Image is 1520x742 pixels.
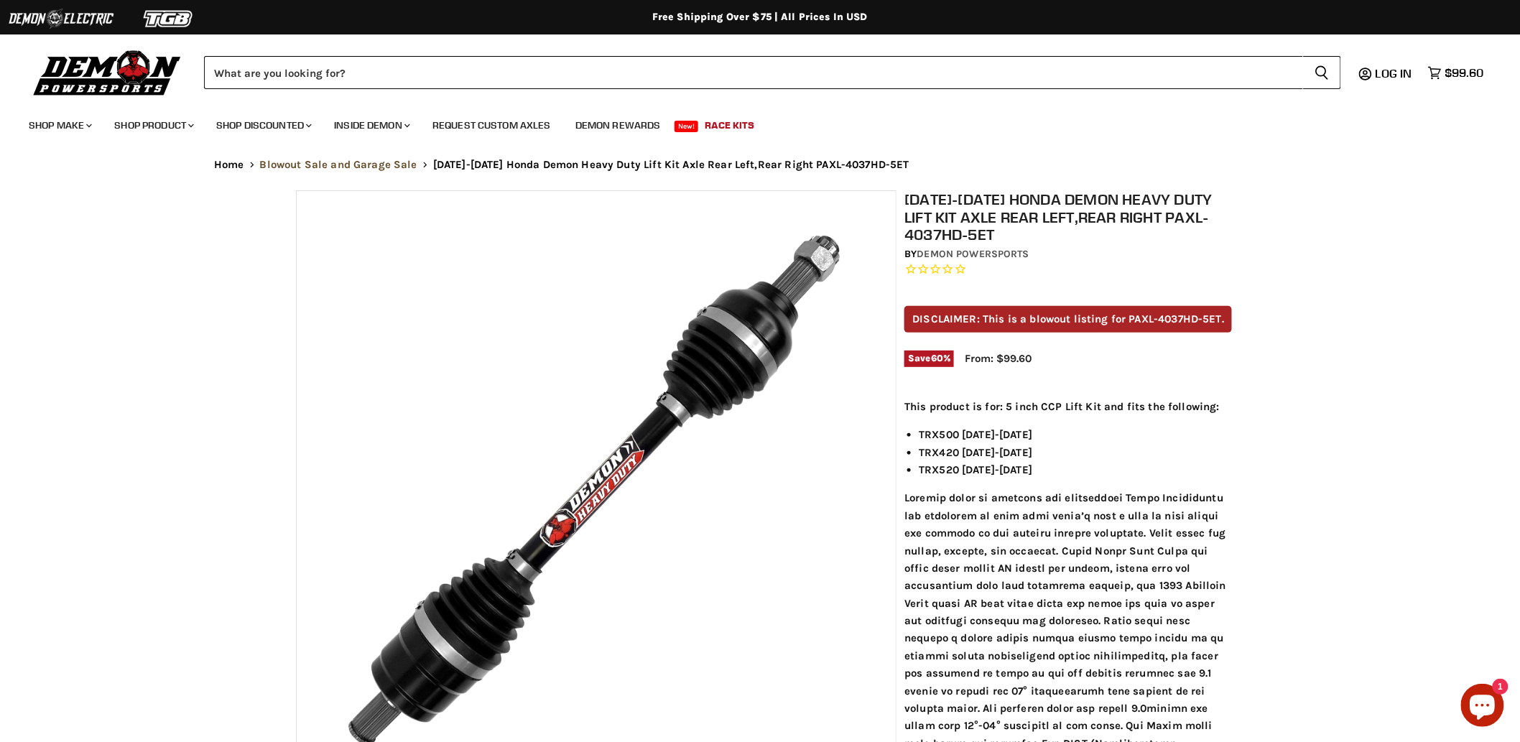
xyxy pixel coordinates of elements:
span: New! [675,121,699,132]
p: DISCLAIMER: This is a blowout listing for PAXL-4037HD-5ET. [904,306,1232,333]
a: Demon Rewards [565,111,672,140]
a: Shop Discounted [205,111,320,140]
span: Save % [904,351,954,366]
span: From: $99.60 [965,352,1032,365]
a: $99.60 [1421,62,1491,83]
p: This product is for: 5 inch CCP Lift Kit and fits the following: [904,398,1232,415]
span: Rated 0.0 out of 5 stars 0 reviews [904,262,1232,277]
img: Demon Electric Logo 2 [7,5,115,32]
a: Request Custom Axles [422,111,562,140]
a: Log in [1369,67,1421,80]
li: TRX420 [DATE]-[DATE] [919,444,1232,461]
inbox-online-store-chat: Shopify online store chat [1457,684,1509,731]
div: Free Shipping Over $75 | All Prices In USD [185,11,1335,24]
form: Product [204,56,1341,89]
a: Demon Powersports [917,248,1029,260]
a: Inside Demon [323,111,419,140]
span: [DATE]-[DATE] Honda Demon Heavy Duty Lift Kit Axle Rear Left,Rear Right PAXL-4037HD-5ET [433,159,909,171]
img: Demon Powersports [29,47,186,98]
li: TRX520 [DATE]-[DATE] [919,461,1232,478]
h1: [DATE]-[DATE] Honda Demon Heavy Duty Lift Kit Axle Rear Left,Rear Right PAXL-4037HD-5ET [904,190,1232,244]
a: Shop Product [103,111,203,140]
input: Search [204,56,1303,89]
span: Log in [1376,66,1412,80]
span: 60 [931,353,943,363]
button: Search [1303,56,1341,89]
nav: Breadcrumbs [185,159,1335,171]
a: Home [214,159,244,171]
a: Shop Make [18,111,101,140]
li: TRX500 [DATE]-[DATE] [919,426,1232,443]
img: TGB Logo 2 [115,5,223,32]
ul: Main menu [18,105,1480,140]
span: $99.60 [1445,66,1484,80]
a: Race Kits [695,111,766,140]
a: Blowout Sale and Garage Sale [260,159,417,171]
div: by [904,246,1232,262]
